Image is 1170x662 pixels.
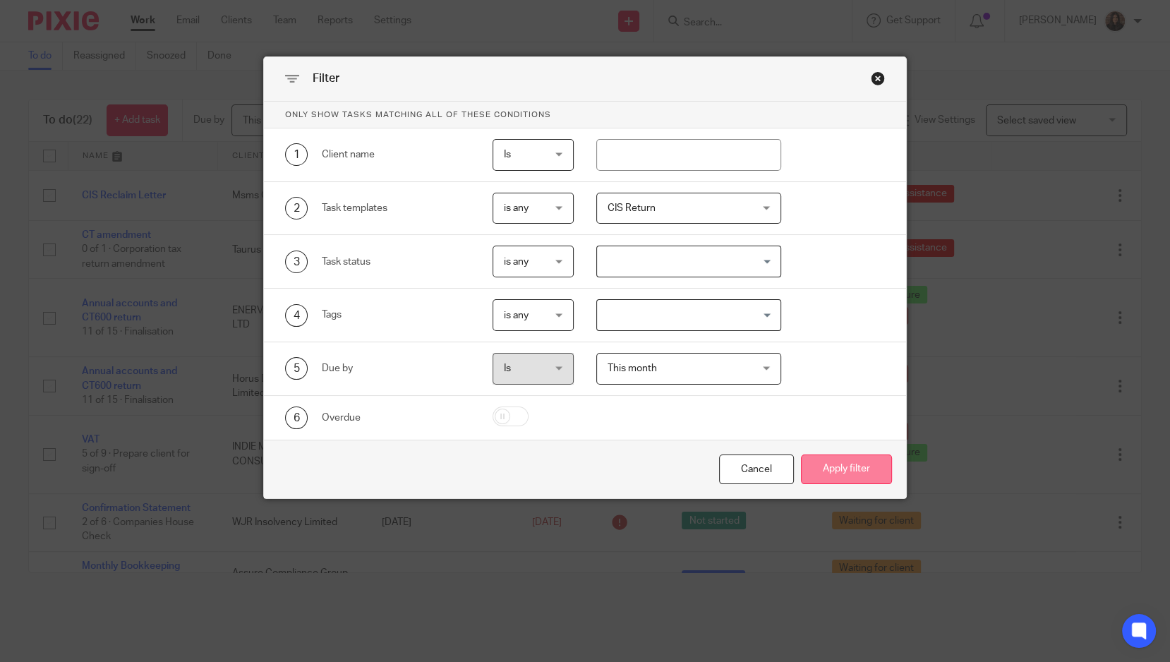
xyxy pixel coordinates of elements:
div: Task status [322,255,470,269]
div: Tags [322,308,470,322]
span: is any [504,257,529,267]
p: Only show tasks matching all of these conditions [264,102,906,128]
span: This month [608,363,657,373]
div: Client name [322,148,470,162]
div: Overdue [322,411,470,425]
div: 1 [285,143,308,166]
div: Search for option [596,246,781,277]
span: Is [504,150,511,160]
input: Search for option [598,249,773,274]
div: Search for option [596,299,781,331]
span: is any [504,203,529,213]
div: 4 [285,304,308,327]
div: Close this dialog window [719,455,794,485]
div: Task templates [322,201,470,215]
span: Filter [313,73,339,84]
div: 5 [285,357,308,380]
div: Due by [322,361,470,375]
div: Close this dialog window [871,71,885,85]
span: is any [504,311,529,320]
button: Apply filter [801,455,892,485]
span: CIS Return [608,203,656,213]
div: 6 [285,407,308,429]
div: 2 [285,197,308,219]
input: Search for option [598,303,773,327]
span: Is [504,363,511,373]
div: 3 [285,251,308,273]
